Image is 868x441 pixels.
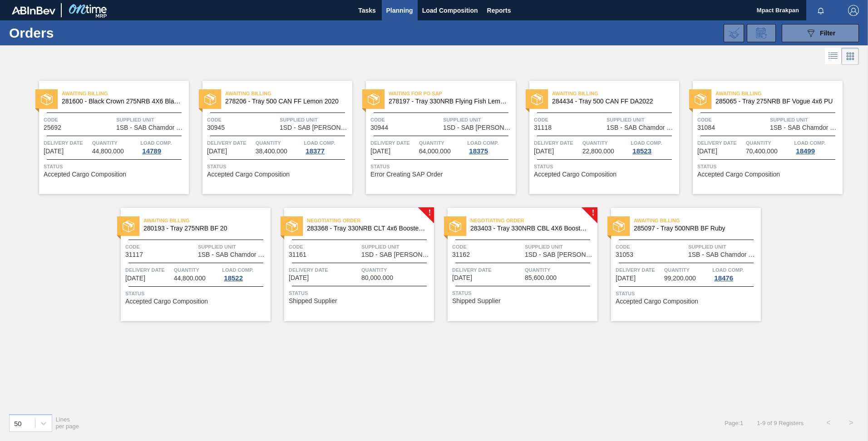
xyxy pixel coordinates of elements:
[688,251,759,258] span: 1SB - SAB Chamdor Brewery
[782,24,859,42] button: Filter
[840,412,863,434] button: >
[12,6,55,15] img: TNhmsLtSVTkK8tSr43FrP2fwEKptu5GPRR3wAAAABJRU5ErkJggg==
[534,162,677,171] span: Status
[289,289,432,298] span: Status
[712,274,735,282] div: 18476
[452,251,470,258] span: 31162
[123,220,134,232] img: status
[525,251,595,258] span: 1SD - SAB Rosslyn Brewery
[616,289,759,298] span: Status
[198,242,268,251] span: Supplied Unit
[125,265,172,274] span: Delivery Date
[140,138,172,147] span: Load Comp.
[386,5,413,16] span: Planning
[582,138,629,147] span: Quantity
[174,265,220,274] span: Quantity
[534,124,552,131] span: 31118
[443,115,513,124] span: Supplied Unit
[25,81,189,194] a: statusAwaiting Billing281600 - Black Crown 275NRB 4X6 Blank TrayCode25692Supplied Unit1SB - SAB C...
[534,138,580,147] span: Delivery Date
[304,138,335,147] span: Load Comp.
[9,28,145,38] h1: Orders
[607,115,677,124] span: Supplied Unit
[534,148,554,155] span: 08/29/2025
[794,138,840,155] a: Load Comp.18499
[449,220,461,232] img: status
[225,89,352,98] span: Awaiting Billing
[770,124,840,131] span: 1SB - SAB Chamdor Brewery
[370,171,443,178] span: Error Creating SAP Order
[143,225,263,232] span: 280193 - Tray 275NRB BF 20
[352,81,516,194] a: statusWaiting for PO SAP278197 - Tray 330NRB Flying Fish Lemon (2020)Code30944Supplied Unit1SD - ...
[207,162,350,171] span: Status
[664,265,710,274] span: Quantity
[304,138,350,155] a: Load Comp.18377
[616,275,636,282] span: 09/02/2025
[271,208,434,321] a: !statusNegotiating Order283368 - Tray 330NRB CLT 4x6 Booster 1 V2Code31161Supplied Unit1SD - SAB ...
[92,148,124,155] span: 44,800.000
[361,265,432,274] span: Quantity
[289,274,309,281] span: 08/31/2025
[443,124,513,131] span: 1SD - SAB Rosslyn Brewery
[525,274,557,281] span: 85,600.000
[695,93,706,105] img: status
[44,138,90,147] span: Delivery Date
[368,93,380,105] img: status
[470,216,597,225] span: Negotiating Order
[712,265,759,282] a: Load Comp.18476
[715,98,835,105] span: 285065 - Tray 275NRB BF Vogue 4x6 PU
[724,24,744,42] div: Import Order Negotiation
[616,265,662,274] span: Delivery Date
[357,5,377,16] span: Tasks
[256,148,287,155] span: 38,400.000
[207,138,253,147] span: Delivery Date
[389,98,508,105] span: 278197 - Tray 330NRB Flying Fish Lemon (2020)
[44,148,64,155] span: 01/20/2025
[525,242,595,251] span: Supplied Unit
[467,138,498,147] span: Load Comp.
[825,48,842,65] div: List Vision
[289,242,359,251] span: Code
[616,298,698,305] span: Accepted Cargo Composition
[389,89,516,98] span: Waiting for PO SAP
[794,147,817,155] div: 18499
[452,289,595,298] span: Status
[419,148,451,155] span: 64,000.000
[44,171,126,178] span: Accepted Cargo Composition
[616,242,686,251] span: Code
[848,5,859,16] img: Logout
[434,208,597,321] a: !statusNegotiating Order283403 - Tray 330NRB CBL 4X6 Booster 2Code31162Supplied Unit1SD - SAB [PE...
[14,419,22,427] div: 50
[289,298,337,304] span: Shipped Supplier
[370,148,390,155] span: 08/24/2025
[125,251,143,258] span: 31117
[697,115,768,124] span: Code
[207,171,290,178] span: Accepted Cargo Composition
[470,225,590,232] span: 283403 - Tray 330NRB CBL 4X6 Booster 2
[44,124,61,131] span: 25692
[289,251,306,258] span: 31161
[370,115,441,124] span: Code
[634,216,761,225] span: Awaiting Billing
[631,138,662,147] span: Load Comp.
[613,220,625,232] img: status
[631,147,653,155] div: 18523
[534,115,604,124] span: Code
[552,89,679,98] span: Awaiting Billing
[286,220,298,232] img: status
[207,148,227,155] span: 08/22/2025
[607,124,677,131] span: 1SB - SAB Chamdor Brewery
[697,162,840,171] span: Status
[712,265,744,274] span: Load Comp.
[189,81,352,194] a: statusAwaiting Billing278206 - Tray 500 CAN FF Lemon 2020Code30945Supplied Unit1SD - SAB [PERSON_...
[125,242,196,251] span: Code
[307,225,427,232] span: 283368 - Tray 330NRB CLT 4x6 Booster 1 V2
[62,89,189,98] span: Awaiting Billing
[140,138,187,155] a: Load Comp.14789
[697,171,780,178] span: Accepted Cargo Composition
[467,147,490,155] div: 18375
[616,251,633,258] span: 31053
[419,138,465,147] span: Quantity
[207,115,277,124] span: Code
[41,93,53,105] img: status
